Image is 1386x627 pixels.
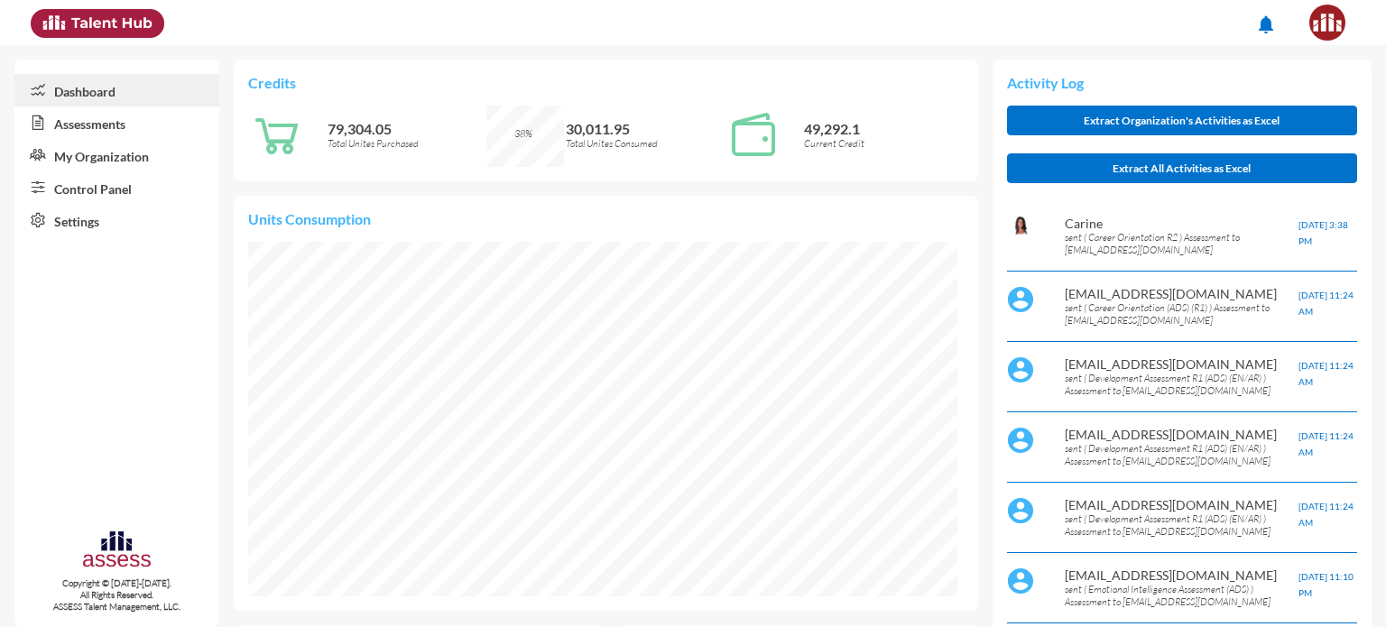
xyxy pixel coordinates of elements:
[1298,501,1354,528] span: [DATE] 11:24 AM
[1007,286,1034,313] img: default%20profile%20image.svg
[1298,571,1354,598] span: [DATE] 11:10 PM
[1065,356,1298,372] p: [EMAIL_ADDRESS][DOMAIN_NAME]
[1007,216,1034,235] img: b63dac60-c124-11ea-b896-7f3761cfa582_Carine.PNG
[14,139,219,171] a: My Organization
[514,127,532,140] span: 38%
[1007,497,1034,524] img: default%20profile%20image.svg
[328,137,486,150] p: Total Unites Purchased
[1298,360,1354,387] span: [DATE] 11:24 AM
[14,204,219,236] a: Settings
[1065,442,1298,467] p: sent ( Development Assessment R1 (ADS) (EN/AR) ) Assessment to [EMAIL_ADDRESS][DOMAIN_NAME]
[1298,430,1354,457] span: [DATE] 11:24 AM
[1065,512,1298,538] p: sent ( Development Assessment R1 (ADS) (EN/AR) ) Assessment to [EMAIL_ADDRESS][DOMAIN_NAME]
[1007,567,1034,595] img: default%20profile%20image.svg
[1007,106,1357,135] button: Extract Organization's Activities as Excel
[1065,372,1298,397] p: sent ( Development Assessment R1 (ADS) (EN/AR) ) Assessment to [EMAIL_ADDRESS][DOMAIN_NAME]
[1065,216,1298,231] p: Carine
[1065,427,1298,442] p: [EMAIL_ADDRESS][DOMAIN_NAME]
[1065,286,1298,301] p: [EMAIL_ADDRESS][DOMAIN_NAME]
[1298,219,1348,246] span: [DATE] 3:38 PM
[566,137,725,150] p: Total Unites Consumed
[804,137,963,150] p: Current Credit
[1007,427,1034,454] img: default%20profile%20image.svg
[1065,301,1298,327] p: sent ( Career Orientation (ADS) (R1) ) Assessment to [EMAIL_ADDRESS][DOMAIN_NAME]
[248,210,964,227] p: Units Consumption
[1065,231,1298,256] p: sent ( Career Orientation R2 ) Assessment to [EMAIL_ADDRESS][DOMAIN_NAME]
[1007,74,1357,91] p: Activity Log
[1065,497,1298,512] p: [EMAIL_ADDRESS][DOMAIN_NAME]
[14,74,219,106] a: Dashboard
[14,171,219,204] a: Control Panel
[1007,153,1357,183] button: Extract All Activities as Excel
[248,74,964,91] p: Credits
[1298,290,1354,317] span: [DATE] 11:24 AM
[1007,356,1034,383] img: default%20profile%20image.svg
[14,577,219,613] p: Copyright © [DATE]-[DATE]. All Rights Reserved. ASSESS Talent Management, LLC.
[1065,567,1298,583] p: [EMAIL_ADDRESS][DOMAIN_NAME]
[14,106,219,139] a: Assessments
[566,120,725,137] p: 30,011.95
[1065,583,1298,608] p: sent ( Emotional Intelligence Assessment (ADS) ) Assessment to [EMAIL_ADDRESS][DOMAIN_NAME]
[81,529,152,573] img: assesscompany-logo.png
[1255,14,1277,35] mat-icon: notifications
[328,120,486,137] p: 79,304.05
[804,120,963,137] p: 49,292.1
